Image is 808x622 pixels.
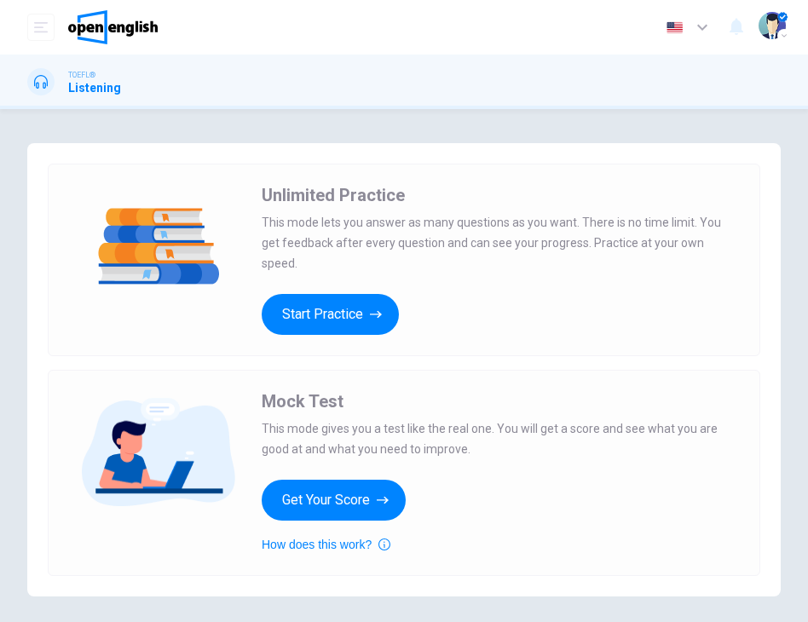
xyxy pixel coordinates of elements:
[262,480,406,521] button: Get Your Score
[262,391,343,412] span: Mock Test
[68,69,95,81] span: TOEFL®
[27,14,55,41] button: open mobile menu
[262,534,390,555] button: How does this work?
[68,81,121,95] h1: Listening
[68,10,158,44] img: OpenEnglish logo
[262,418,739,459] span: This mode gives you a test like the real one. You will get a score and see what you are good at a...
[262,294,399,335] button: Start Practice
[262,212,739,274] span: This mode lets you answer as many questions as you want. There is no time limit. You get feedback...
[262,185,405,205] span: Unlimited Practice
[759,12,786,39] img: Profile picture
[664,21,685,34] img: en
